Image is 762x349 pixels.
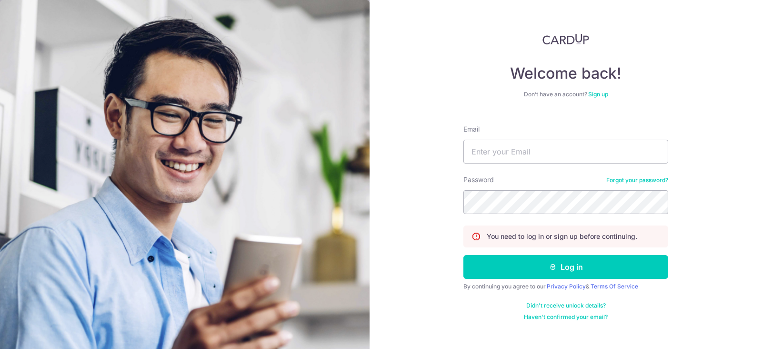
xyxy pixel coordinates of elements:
a: Didn't receive unlock details? [526,302,606,309]
a: Sign up [588,91,608,98]
div: Don’t have an account? [463,91,668,98]
button: Log in [463,255,668,279]
div: By continuing you agree to our & [463,283,668,290]
img: CardUp Logo [542,33,589,45]
a: Haven't confirmed your email? [524,313,608,321]
input: Enter your Email [463,140,668,164]
label: Email [463,124,480,134]
a: Privacy Policy [547,283,586,290]
label: Password [463,175,494,185]
a: Terms Of Service [591,283,638,290]
p: You need to log in or sign up before continuing. [487,232,637,241]
h4: Welcome back! [463,64,668,83]
a: Forgot your password? [606,176,668,184]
